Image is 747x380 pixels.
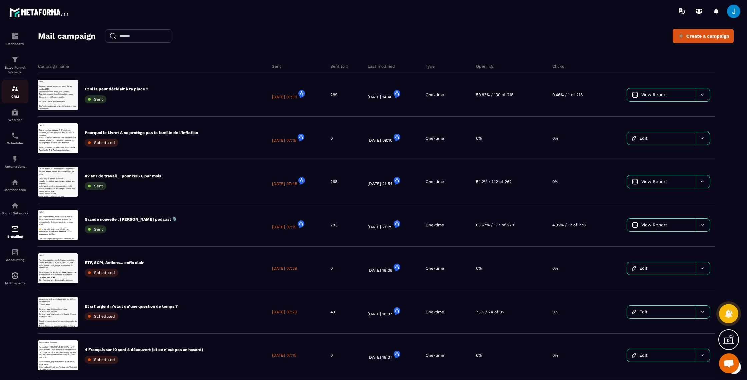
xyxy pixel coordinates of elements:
[686,33,729,39] span: Create a campaign
[639,266,647,271] span: Edit
[330,179,337,184] p: 268
[3,21,122,36] span: Pas pour toujours. Mais juste assez longtemps pour te mettre à l’épreuve.
[3,54,127,69] span: Du temps pour ne plus compter chaque dépense au centime près.
[68,86,110,92] span: pour t’expliquer :
[3,12,130,21] p: regarde ce graphique.
[2,118,28,122] p: Webinar
[2,211,28,215] p: Social Networks
[3,37,97,43] span: Du temps pour être avec tes enfants.
[2,150,28,173] a: automationsautomationsAutomations
[18,13,63,19] strong: 42 ans de travail
[632,266,636,271] img: icon
[476,222,514,228] p: 63.67% / 177 of 278
[5,77,56,84] strong: Actions, ETF, SCPI
[94,314,115,319] span: Scheduled
[330,353,333,358] p: 0
[3,20,52,26] span: Tout le monde a un
[3,69,113,84] span: Trois mots que tu as sûrement déjà croisés :
[2,51,28,80] a: formationformationSales Funnel Website
[11,155,19,163] img: automations
[17,21,18,28] span: .
[3,62,110,85] strong: Ton capital financier ÷ Tes dépenses mensuelles = Ton nombre de mois d’autonomie.
[627,132,696,145] a: Edit
[94,227,103,232] span: Sent
[11,178,19,186] img: automations
[3,60,107,67] span: Aujourd’hui, [PERSON_NAME] plus loin.
[330,92,337,98] p: 269
[3,69,91,75] span: Pourquoi ? Parce que j’avais peur.
[639,353,647,358] span: Edit
[627,262,696,275] a: Edit
[3,92,130,116] span: L’idée est simple : partager mes réflexions, ce que je mets en place, les résultats que j’obtiens...
[85,86,148,92] p: Et si la peur décidait à ta place ?
[3,77,129,92] span: Quand tu investis, tu ne fais pas qu’accumuler du capital.
[330,64,349,69] p: Sent to #
[3,3,130,12] p: Hello !
[2,173,28,197] a: automationsautomationsMember area
[476,309,504,315] p: 75% / 24 of 32
[3,4,125,19] span: L’argent, au fond, ce n’est pas juste des chiffres sur un compte.
[2,235,28,238] p: E-mailing
[2,220,28,243] a: emailemailE-mailing
[3,60,109,84] strong: podcast : Le Portefeuille Anti-Fragile – investir pour protéger sa famille.
[632,136,636,141] img: icon
[3,4,123,11] span: En mai dernier, ma mère est partie à la retraite.
[719,353,739,373] div: Ouvrir le chat
[272,353,296,358] p: [DATE] 07:15
[11,32,19,40] img: formation
[3,94,77,101] span: Tu transformes ton argent en
[94,357,115,362] span: Scheduled
[3,45,126,68] span: Mais la réalité est différente : son rendement est inférieur à l’inflation… ce qui veut dire que ...
[3,77,117,84] span: J’ai enregistré un nouvel épisode du podcast
[3,21,43,28] span: C’est du temps.
[641,179,667,184] span: View Report
[3,86,129,101] span: Mais mis bout à bout, ces “petits crédits” finissent par peser lourd.
[85,304,178,309] p: Et si l’argent n’était qu’une question de temps ?
[3,20,128,35] span: Aujourd’hui, 4 [DEMOGRAPHIC_DATA] sur 10 vivent à crédit… sans même s’en rendre compte.
[3,37,126,60] span: Un canapé payé en 4 fois. Une paire de baskets en 3 fois. Un téléphone dernier cri qu’on “paiera ...
[3,37,10,43] span: 👉
[476,136,482,141] p: 0%
[476,64,494,69] p: Openings
[3,19,130,53] p: J’ai une grande nouvelle à partager avec toi. Après plusieurs semaines de réflexion, de préparati...
[632,179,638,185] img: icon
[85,217,177,222] p: Grande nouvelle : [PERSON_NAME] podcast 🎙️
[3,20,125,35] span: Pour beaucoup de gens, la finance ressemble à un mur de sigles : ETF, SCPI, PER, OPCVM…
[426,136,444,141] p: One-time
[426,309,444,315] p: One-time
[11,272,19,280] img: automations
[552,222,586,228] p: 4.32% / 12 of 278
[552,92,583,98] p: 0.46% / 1 of 218
[3,20,121,43] span: . C’est simple, rassurant, on nous a toujours dit que c’était “le bon plan”.
[627,88,696,101] a: View Report
[330,309,335,315] p: 43
[368,90,402,100] p: [DATE] 14:46
[2,165,28,168] p: Automations
[639,136,647,141] span: Edit
[3,37,112,52] em: combien de temps tu pourrais tenir sans revenus ?
[627,175,696,188] a: View Report
[3,4,106,19] span: Imagine que [PERSON_NAME] revenus s’arrêtent demain.
[3,60,129,67] span: Alors aujourd’hui, [PERSON_NAME] faire simple.
[3,37,115,52] span: Et forcément, ça décourage avant même de commencer.
[2,188,28,192] p: Member area
[632,222,638,228] img: icon
[2,27,28,51] a: formationformationDashboard
[3,69,122,84] span: Sur le moment, ça paraît anodin : 100 € par-ci, 200 € par-là.
[2,141,28,145] p: Scheduler
[3,86,116,92] span: Et je t’explique avec des exemples concrets.
[368,351,402,360] p: [DATE] 18:37
[3,13,18,19] span: Après
[552,136,558,141] p: 0%
[2,243,28,267] a: accountantaccountantAccounting
[2,258,28,262] p: Accounting
[673,29,734,43] a: Create a campaign
[272,309,297,315] p: [DATE] 07:20
[368,264,402,273] p: [DATE] 18:38
[11,108,19,116] img: automations
[11,248,19,256] img: accountant
[426,64,435,69] p: Type
[3,45,117,51] span: Tout était rationnel. Les chiffres étaient bons.
[641,222,667,227] span: View Report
